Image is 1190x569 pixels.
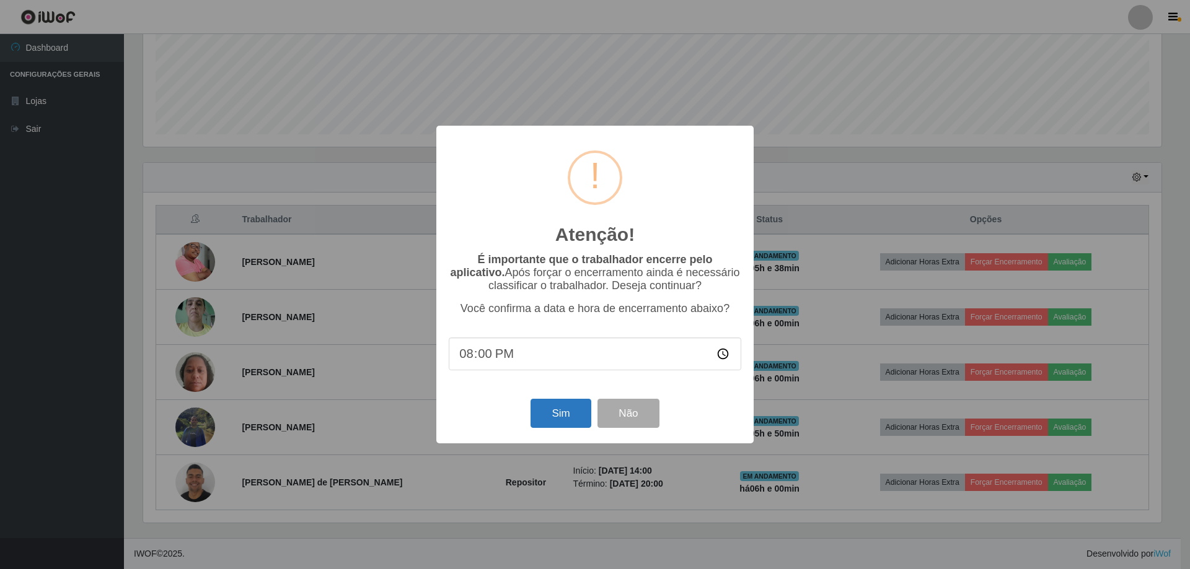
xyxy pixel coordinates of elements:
p: Após forçar o encerramento ainda é necessário classificar o trabalhador. Deseja continuar? [449,253,741,292]
button: Sim [531,399,591,428]
h2: Atenção! [555,224,635,246]
p: Você confirma a data e hora de encerramento abaixo? [449,302,741,315]
button: Não [597,399,659,428]
b: É importante que o trabalhador encerre pelo aplicativo. [450,253,712,279]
